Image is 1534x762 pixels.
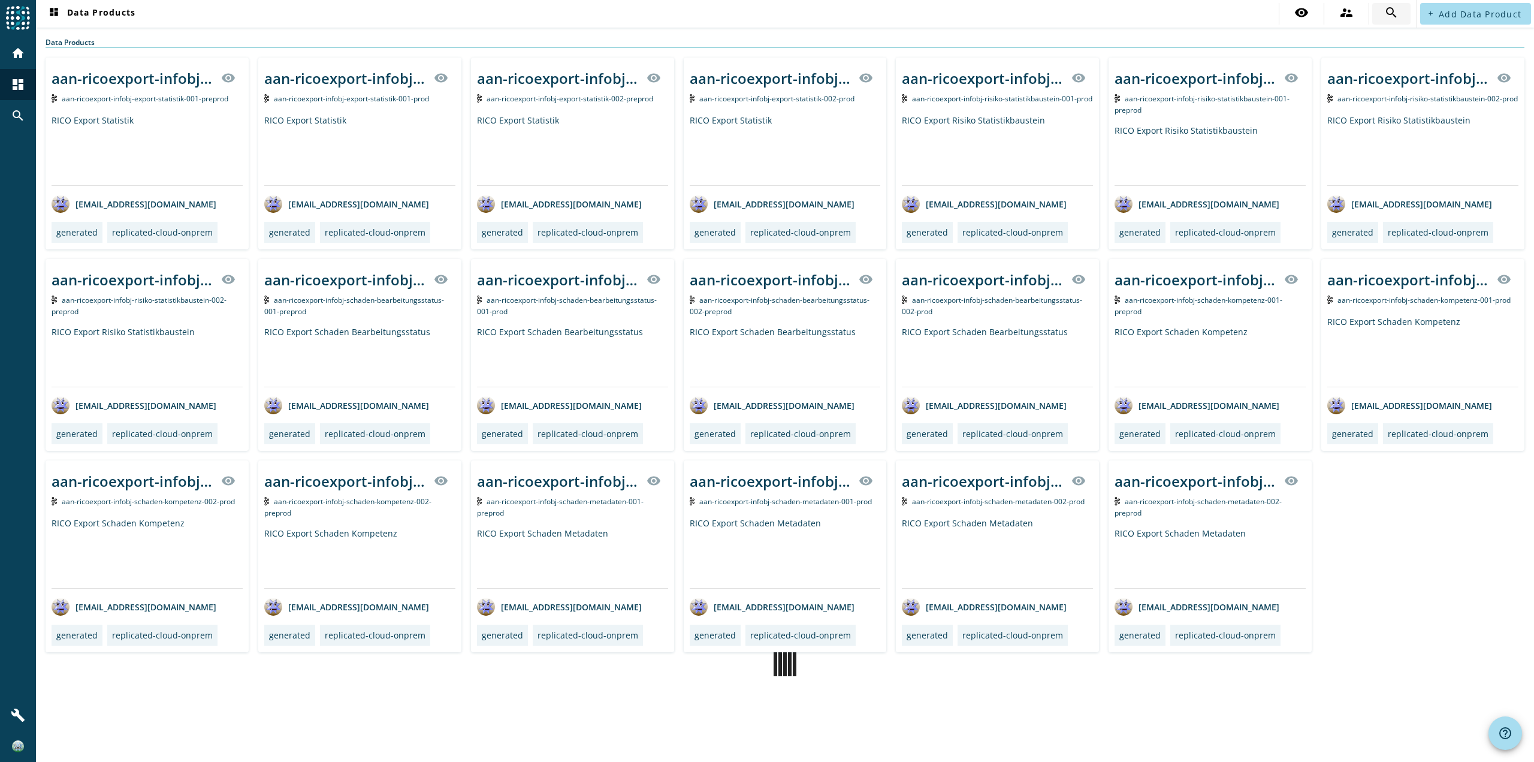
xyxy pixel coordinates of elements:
div: replicated-cloud-onprem [962,227,1063,238]
img: Kafka Topic: aan-ricoexport-infobj-schaden-kompetenz-002-preprod [264,497,270,505]
div: aan-ricoexport-infobj-risiko-statistikbaustein-002-_stage_ [52,270,214,290]
span: Kafka Topic: aan-ricoexport-infobj-risiko-statistikbaustein-002-preprod [52,295,227,317]
mat-icon: dashboard [47,7,61,21]
mat-icon: visibility [1284,474,1299,488]
div: aan-ricoexport-infobj-export-statistik-002-_stage_ [690,68,852,88]
div: aan-ricoexport-infobj-risiko-statistikbaustein-001-_stage_ [902,68,1064,88]
div: generated [1119,630,1161,641]
div: replicated-cloud-onprem [537,428,638,439]
mat-icon: visibility [859,474,873,488]
mat-icon: visibility [1294,5,1309,20]
div: RICO Export Statistik [264,115,455,185]
img: avatar [52,195,70,213]
div: generated [907,630,948,641]
div: [EMAIL_ADDRESS][DOMAIN_NAME] [902,396,1067,414]
img: Kafka Topic: aan-ricoexport-infobj-schaden-metadaten-002-prod [902,497,907,505]
div: RICO Export Schaden Metadaten [1115,528,1306,588]
div: RICO Export Statistik [52,115,243,185]
div: RICO Export Risiko Statistikbaustein [52,326,243,387]
span: Kafka Topic: aan-ricoexport-infobj-export-statistik-002-preprod [487,94,653,104]
mat-icon: visibility [434,272,448,287]
div: replicated-cloud-onprem [1175,428,1276,439]
div: replicated-cloud-onprem [750,428,851,439]
mat-icon: search [1384,5,1399,20]
img: Kafka Topic: aan-ricoexport-infobj-risiko-statistikbaustein-001-prod [902,94,907,103]
img: avatar [1115,598,1133,616]
img: avatar [902,598,920,616]
div: [EMAIL_ADDRESS][DOMAIN_NAME] [264,195,429,213]
img: avatar [477,598,495,616]
span: Kafka Topic: aan-ricoexport-infobj-schaden-bearbeitungsstatus-001-preprod [264,295,445,317]
div: aan-ricoexport-infobj-export-statistik-001-_stage_ [264,68,427,88]
img: Kafka Topic: aan-ricoexport-infobj-schaden-bearbeitungsstatus-001-prod [477,296,482,304]
span: Data Products [47,7,135,21]
div: [EMAIL_ADDRESS][DOMAIN_NAME] [52,598,216,616]
mat-icon: visibility [1284,272,1299,287]
mat-icon: supervisor_account [1339,5,1354,20]
div: RICO Export Risiko Statistikbaustein [1115,125,1306,185]
img: avatar [477,195,495,213]
div: replicated-cloud-onprem [537,227,638,238]
span: Kafka Topic: aan-ricoexport-infobj-schaden-bearbeitungsstatus-002-prod [902,295,1082,317]
img: avatar [690,396,708,414]
div: aan-ricoexport-infobj-schaden-kompetenz-002-_stage_ [52,471,214,491]
span: Kafka Topic: aan-ricoexport-infobj-schaden-bearbeitungsstatus-001-prod [477,295,657,317]
div: [EMAIL_ADDRESS][DOMAIN_NAME] [477,396,642,414]
div: aan-ricoexport-infobj-schaden-bearbeitungsstatus-002-_stage_ [690,270,852,290]
img: Kafka Topic: aan-ricoexport-infobj-schaden-metadaten-002-preprod [1115,497,1120,505]
img: spoud-logo.svg [6,6,30,30]
mat-icon: visibility [221,71,235,85]
div: [EMAIL_ADDRESS][DOMAIN_NAME] [52,195,216,213]
div: RICO Export Schaden Kompetenz [1327,316,1518,387]
img: Kafka Topic: aan-ricoexport-infobj-risiko-statistikbaustein-002-preprod [52,296,57,304]
img: Kafka Topic: aan-ricoexport-infobj-schaden-metadaten-001-preprod [477,497,482,505]
span: Kafka Topic: aan-ricoexport-infobj-schaden-metadaten-001-prod [699,496,872,507]
div: replicated-cloud-onprem [325,428,425,439]
div: generated [56,630,98,641]
div: [EMAIL_ADDRESS][DOMAIN_NAME] [477,598,642,616]
span: Kafka Topic: aan-ricoexport-infobj-schaden-kompetenz-002-prod [62,496,235,507]
mat-icon: visibility [1284,71,1299,85]
div: generated [269,428,310,439]
div: [EMAIL_ADDRESS][DOMAIN_NAME] [1115,598,1279,616]
div: aan-ricoexport-infobj-export-statistik-002-_stage_ [477,68,639,88]
mat-icon: home [11,46,25,61]
div: RICO Export Statistik [477,115,668,185]
span: Kafka Topic: aan-ricoexport-infobj-schaden-metadaten-001-preprod [477,496,644,518]
div: [EMAIL_ADDRESS][DOMAIN_NAME] [52,396,216,414]
div: generated [694,630,736,641]
mat-icon: visibility [1497,71,1511,85]
div: generated [56,227,98,238]
span: Kafka Topic: aan-ricoexport-infobj-export-statistik-001-preprod [62,94,228,104]
span: Kafka Topic: aan-ricoexport-infobj-schaden-bearbeitungsstatus-002-preprod [690,295,870,317]
div: replicated-cloud-onprem [112,428,213,439]
div: aan-ricoexport-infobj-risiko-statistikbaustein-002-_stage_ [1327,68,1490,88]
div: replicated-cloud-onprem [1175,227,1276,238]
mat-icon: visibility [859,71,873,85]
img: Kafka Topic: aan-ricoexport-infobj-schaden-bearbeitungsstatus-002-prod [902,296,907,304]
img: avatar [1115,195,1133,213]
div: RICO Export Schaden Metadaten [902,517,1093,588]
div: generated [907,428,948,439]
button: Add Data Product [1420,3,1531,25]
div: replicated-cloud-onprem [537,630,638,641]
div: replicated-cloud-onprem [325,227,425,238]
div: [EMAIL_ADDRESS][DOMAIN_NAME] [1327,195,1492,213]
mat-icon: visibility [1071,272,1086,287]
div: RICO Export Risiko Statistikbaustein [1327,115,1518,185]
mat-icon: visibility [647,71,661,85]
img: Kafka Topic: aan-ricoexport-infobj-schaden-kompetenz-002-prod [52,497,57,505]
div: [EMAIL_ADDRESS][DOMAIN_NAME] [1115,396,1279,414]
img: avatar [264,195,282,213]
img: Kafka Topic: aan-ricoexport-infobj-schaden-kompetenz-001-prod [1327,296,1333,304]
div: [EMAIL_ADDRESS][DOMAIN_NAME] [264,598,429,616]
mat-icon: add [1427,10,1434,17]
img: Kafka Topic: aan-ricoexport-infobj-schaden-bearbeitungsstatus-002-preprod [690,296,695,304]
div: [EMAIL_ADDRESS][DOMAIN_NAME] [690,195,854,213]
img: Kafka Topic: aan-ricoexport-infobj-export-statistik-001-preprod [52,94,57,103]
div: [EMAIL_ADDRESS][DOMAIN_NAME] [1327,396,1492,414]
div: [EMAIL_ADDRESS][DOMAIN_NAME] [1115,195,1279,213]
img: avatar [690,598,708,616]
span: Kafka Topic: aan-ricoexport-infobj-risiko-statistikbaustein-002-prod [1337,94,1518,104]
img: avatar [52,396,70,414]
